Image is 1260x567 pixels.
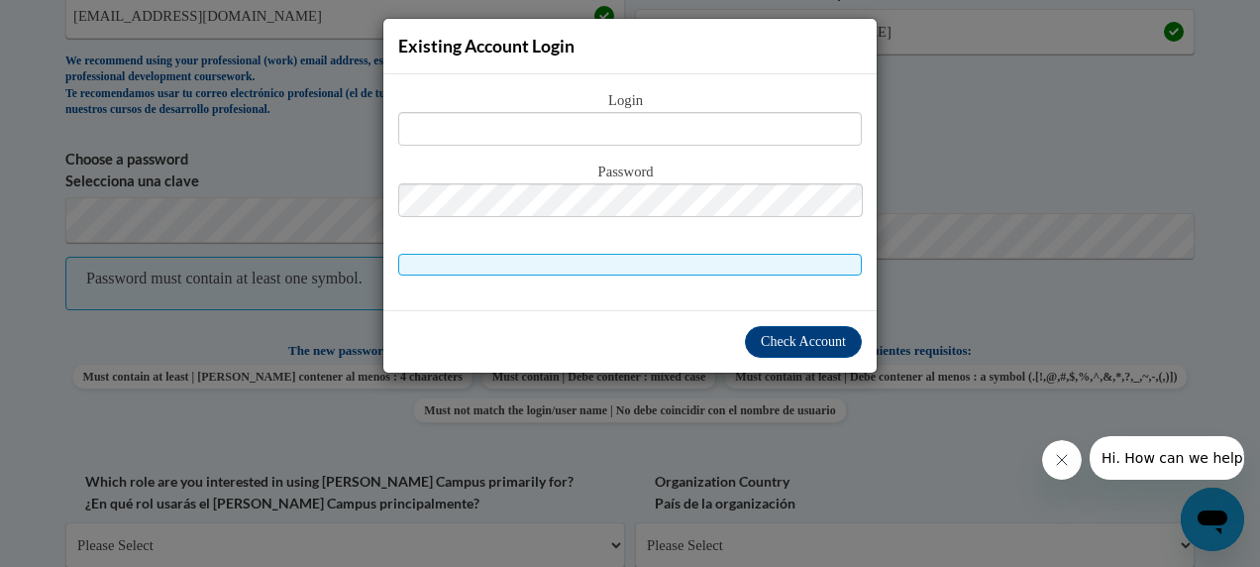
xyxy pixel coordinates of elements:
iframe: Close message [1042,440,1082,480]
span: Password [398,162,862,183]
button: Check Account [745,326,862,358]
span: Existing Account Login [398,36,575,57]
span: Hi. How can we help? [12,14,160,30]
iframe: Message from company [1090,436,1244,480]
span: Check Account [761,334,846,349]
span: Login [398,90,862,112]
